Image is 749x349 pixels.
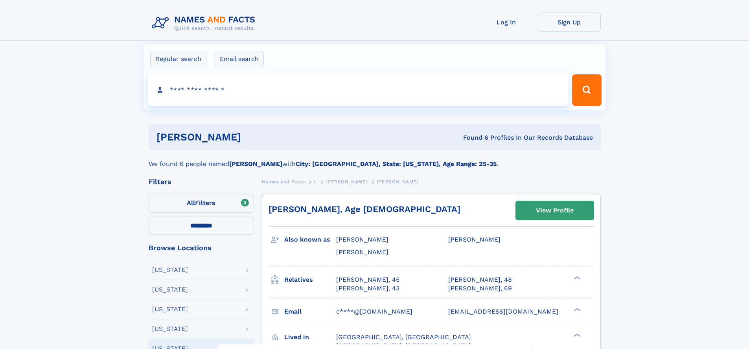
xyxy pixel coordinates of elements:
label: Regular search [150,51,206,67]
div: Browse Locations [149,244,254,251]
a: [PERSON_NAME], 43 [336,284,399,293]
a: Names and Facts [262,177,305,187]
div: Found 6 Profiles In Our Records Database [352,133,593,142]
a: Sign Up [538,13,601,32]
b: City: [GEOGRAPHIC_DATA], State: [US_STATE], Age Range: 25-35 [296,160,497,168]
span: [EMAIL_ADDRESS][DOMAIN_NAME] [448,308,558,315]
h3: Relatives [284,273,336,286]
h3: Lived in [284,331,336,344]
b: [PERSON_NAME] [229,160,282,168]
div: [US_STATE] [152,326,188,332]
span: [PERSON_NAME] [336,236,388,243]
img: Logo Names and Facts [149,13,262,34]
div: View Profile [536,201,574,220]
a: L [314,177,317,187]
span: [PERSON_NAME] [448,236,501,243]
div: [US_STATE] [152,267,188,273]
div: ❯ [572,307,581,312]
h3: Also known as [284,233,336,246]
div: [US_STATE] [152,306,188,312]
button: Search Button [572,74,601,106]
label: Email search [215,51,264,67]
a: [PERSON_NAME], 45 [336,275,399,284]
span: [PERSON_NAME] [377,179,419,185]
a: [PERSON_NAME], 69 [448,284,512,293]
span: All [187,199,195,207]
div: Filters [149,178,254,185]
span: L [314,179,317,185]
a: [PERSON_NAME] [326,177,368,187]
a: [PERSON_NAME], 48 [448,275,512,284]
h3: Email [284,305,336,318]
a: [PERSON_NAME], Age [DEMOGRAPHIC_DATA] [269,204,460,214]
a: View Profile [516,201,594,220]
div: [US_STATE] [152,286,188,293]
a: Log In [475,13,538,32]
div: ❯ [572,332,581,338]
div: ❯ [572,275,581,280]
label: Filters [149,194,254,213]
h1: [PERSON_NAME] [156,132,352,142]
span: [PERSON_NAME] [336,248,388,256]
input: search input [148,74,569,106]
span: [GEOGRAPHIC_DATA], [GEOGRAPHIC_DATA] [336,333,471,341]
span: [PERSON_NAME] [326,179,368,185]
div: We found 6 people named with . [149,150,601,169]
